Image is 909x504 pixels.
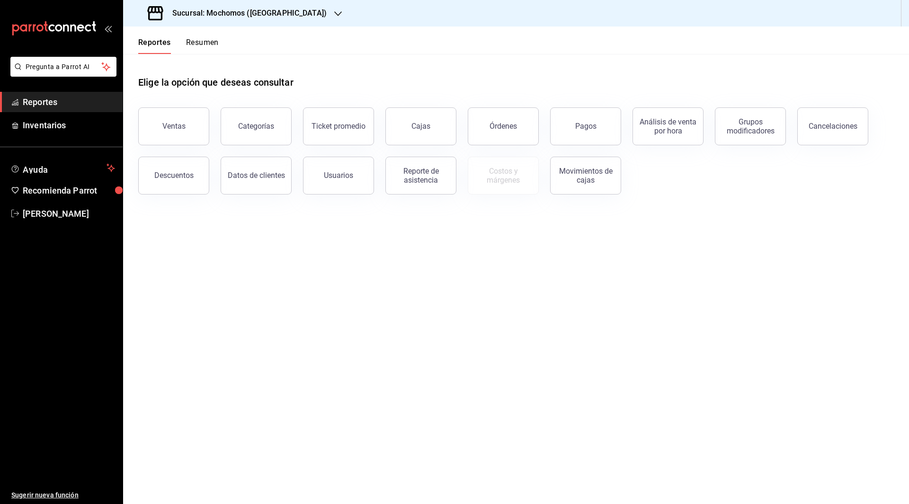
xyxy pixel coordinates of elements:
[138,107,209,145] button: Ventas
[186,38,219,54] button: Resumen
[797,107,868,145] button: Cancelaciones
[468,157,539,195] button: Contrata inventarios para ver este reporte
[633,107,704,145] button: Análisis de venta por hora
[556,167,615,185] div: Movimientos de cajas
[11,490,115,500] span: Sugerir nueva función
[165,8,327,19] h3: Sucursal: Mochomos ([GEOGRAPHIC_DATA])
[228,171,285,180] div: Datos de clientes
[138,38,171,54] button: Reportes
[26,62,102,72] span: Pregunta a Parrot AI
[468,107,539,145] button: Órdenes
[23,119,115,132] span: Inventarios
[138,75,294,89] h1: Elige la opción que deseas consultar
[721,117,780,135] div: Grupos modificadores
[221,157,292,195] button: Datos de clientes
[550,157,621,195] button: Movimientos de cajas
[7,69,116,79] a: Pregunta a Parrot AI
[303,157,374,195] button: Usuarios
[138,157,209,195] button: Descuentos
[104,25,112,32] button: open_drawer_menu
[392,167,450,185] div: Reporte de asistencia
[238,122,274,131] div: Categorías
[490,122,517,131] div: Órdenes
[575,122,597,131] div: Pagos
[385,107,456,145] button: Cajas
[23,96,115,108] span: Reportes
[715,107,786,145] button: Grupos modificadores
[312,122,365,131] div: Ticket promedio
[23,184,115,197] span: Recomienda Parrot
[138,38,219,54] div: navigation tabs
[809,122,857,131] div: Cancelaciones
[23,207,115,220] span: [PERSON_NAME]
[221,107,292,145] button: Categorías
[10,57,116,77] button: Pregunta a Parrot AI
[303,107,374,145] button: Ticket promedio
[550,107,621,145] button: Pagos
[23,162,103,174] span: Ayuda
[162,122,186,131] div: Ventas
[474,167,533,185] div: Costos y márgenes
[324,171,353,180] div: Usuarios
[385,157,456,195] button: Reporte de asistencia
[411,122,430,131] div: Cajas
[639,117,697,135] div: Análisis de venta por hora
[154,171,194,180] div: Descuentos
